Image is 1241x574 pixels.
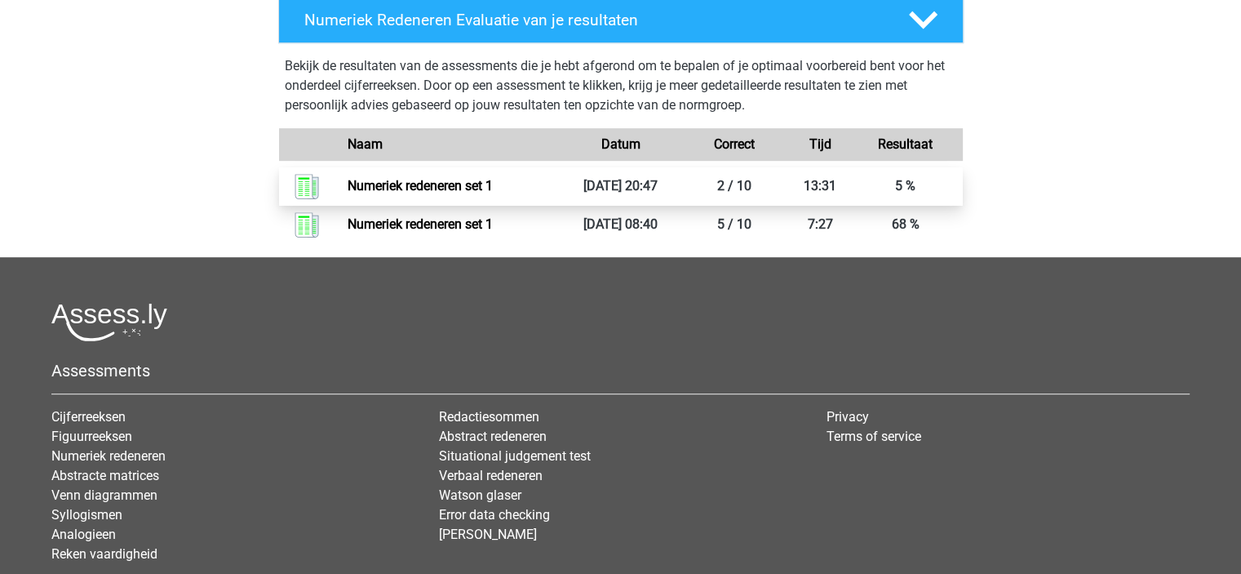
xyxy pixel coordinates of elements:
div: Datum [564,135,678,154]
a: Syllogismen [51,507,122,523]
a: Abstracte matrices [51,468,159,483]
a: Error data checking [439,507,550,523]
div: Tijd [791,135,849,154]
a: Venn diagrammen [51,487,157,503]
div: Resultaat [849,135,963,154]
a: Figuurreeksen [51,429,132,444]
div: Correct [677,135,791,154]
a: Watson glaser [439,487,521,503]
a: Numeriek redeneren set 1 [348,216,493,232]
a: Privacy [827,409,869,425]
p: Bekijk de resultaten van de assessments die je hebt afgerond om te bepalen of je optimaal voorber... [285,56,957,115]
a: Numeriek redeneren [51,448,166,464]
h4: Numeriek Redeneren Evaluatie van je resultaten [304,11,883,29]
a: Numeriek redeneren set 1 [348,178,493,194]
a: Terms of service [827,429,921,444]
a: Redactiesommen [439,409,539,425]
h5: Assessments [51,361,1190,380]
a: Analogieen [51,527,116,542]
a: Cijferreeksen [51,409,126,425]
a: Reken vaardigheid [51,546,157,562]
img: Assessly logo [51,303,167,341]
a: [PERSON_NAME] [439,527,537,542]
a: Verbaal redeneren [439,468,543,483]
div: Naam [335,135,563,154]
a: Abstract redeneren [439,429,547,444]
a: Situational judgement test [439,448,591,464]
